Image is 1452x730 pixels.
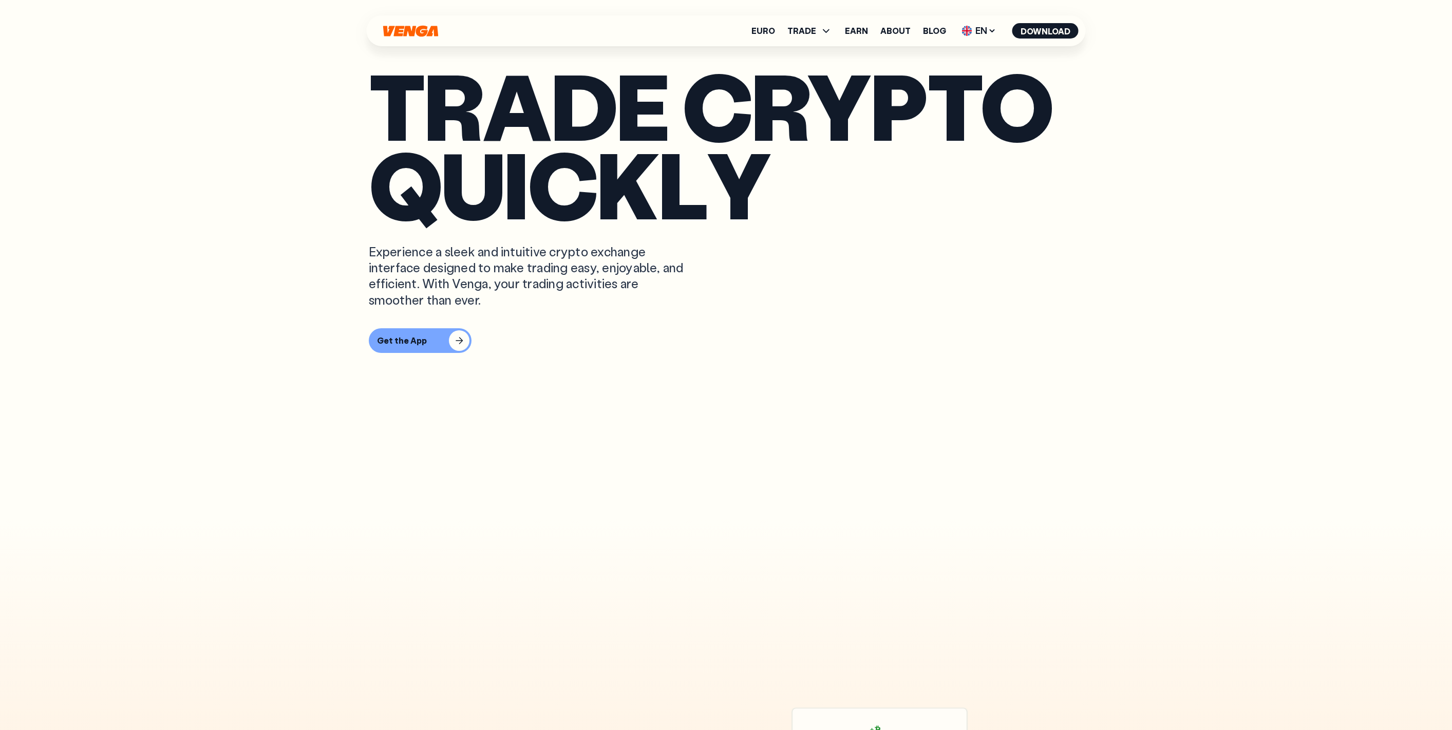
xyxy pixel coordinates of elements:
span: TRADE [787,27,816,35]
span: k [597,144,658,223]
img: flag-uk [962,26,972,36]
a: Earn [845,27,868,35]
span: i [503,144,527,223]
a: About [880,27,911,35]
a: Euro [751,27,775,35]
button: Download [1012,23,1079,39]
h1: Trade crypto [369,66,1084,223]
span: EN [958,23,1000,39]
a: Get the App [369,328,1084,353]
span: u [441,144,503,223]
div: Experience a sleek and intuitive crypto exchange interface designed to make trading easy, enjoyab... [369,244,693,308]
a: Blog [923,27,946,35]
svg: Home [382,25,440,37]
span: l [658,144,707,223]
span: c [527,144,597,223]
div: Get the App [377,335,427,346]
span: y [707,144,769,223]
span: TRADE [787,25,833,37]
button: Get the App [369,328,472,353]
span: q [369,144,441,223]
